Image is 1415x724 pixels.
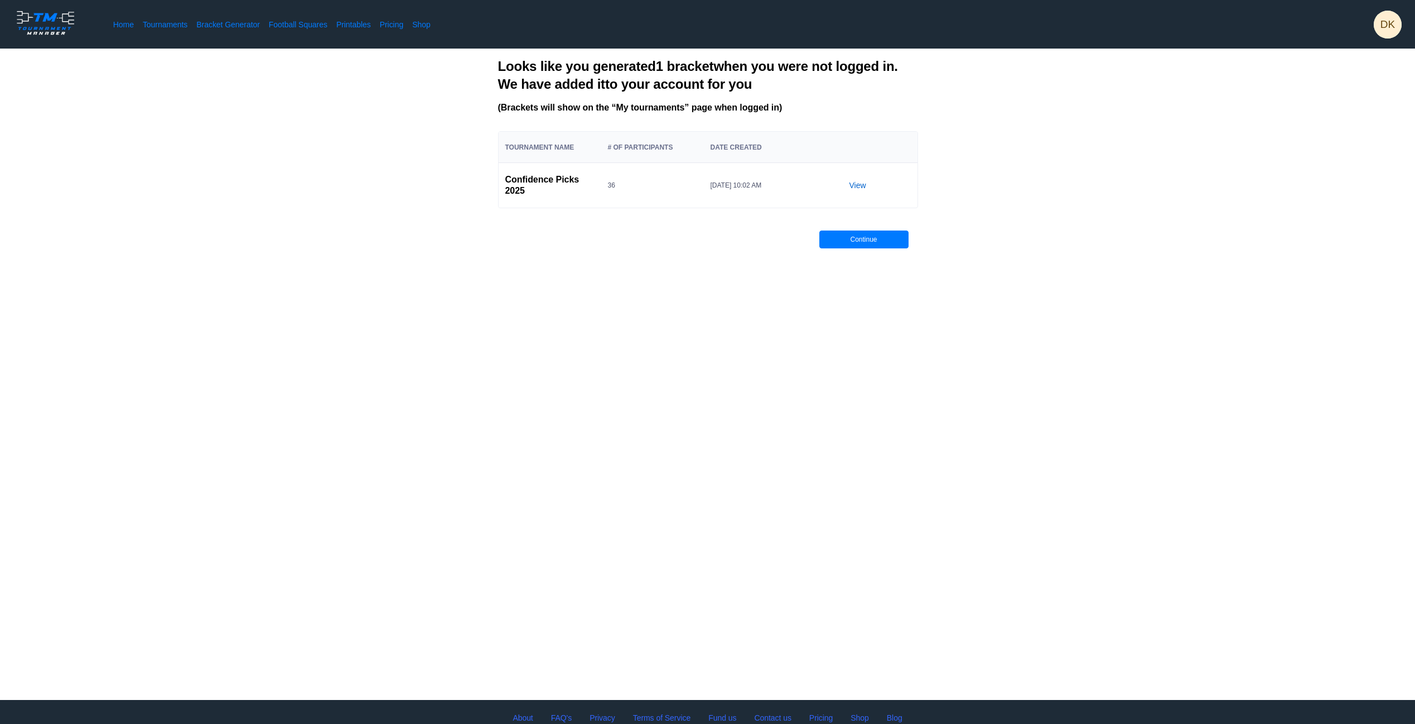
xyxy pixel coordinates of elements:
a: Fund us [708,711,736,724]
a: View [849,180,866,191]
a: Bracket Generator [196,19,260,30]
a: Blog [887,711,902,724]
a: About [513,711,533,724]
a: Tournaments [143,19,187,30]
button: DK [1374,11,1402,39]
img: logo.ffa97a18e3bf2c7d.png [13,9,78,37]
div: dan kaiser [1374,11,1402,39]
div: # of Participants [608,143,697,152]
a: Contact us [754,711,791,724]
a: Printables [336,19,371,30]
a: Football Squares [269,19,327,30]
a: Shop [412,19,431,30]
span: 36 [608,181,697,190]
h2: (Brackets will show on the “My tournaments” page when logged in) [498,102,917,113]
a: Privacy [590,711,615,724]
h2: Confidence Picks 2025 [505,174,595,196]
a: Home [113,19,134,30]
h2: Looks like you generated 1 bracket when you were not logged in. We have added it to your account ... [498,57,917,93]
a: FAQ's [551,711,572,724]
button: Continue [819,231,909,248]
span: 09/05/2025 10:02 AM [711,181,800,190]
a: Terms of Service [633,711,690,724]
a: Pricing [809,711,833,724]
div: Date Created [711,143,800,152]
a: Pricing [380,19,403,30]
div: Tournament Name [505,143,595,152]
a: Shop [851,711,869,724]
